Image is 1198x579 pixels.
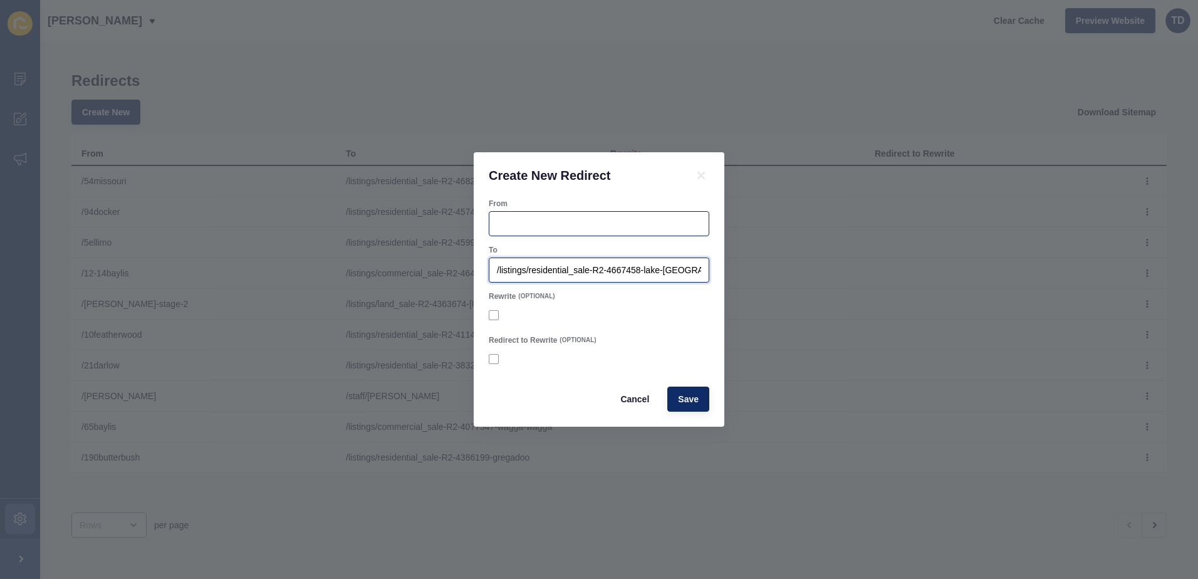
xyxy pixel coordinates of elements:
[667,387,709,412] button: Save
[489,167,678,184] h1: Create New Redirect
[489,245,497,255] label: To
[678,393,699,405] span: Save
[489,335,557,345] label: Redirect to Rewrite
[489,199,508,209] label: From
[518,292,555,301] span: (OPTIONAL)
[610,387,660,412] button: Cancel
[620,393,649,405] span: Cancel
[560,336,596,345] span: (OPTIONAL)
[489,291,516,301] label: Rewrite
